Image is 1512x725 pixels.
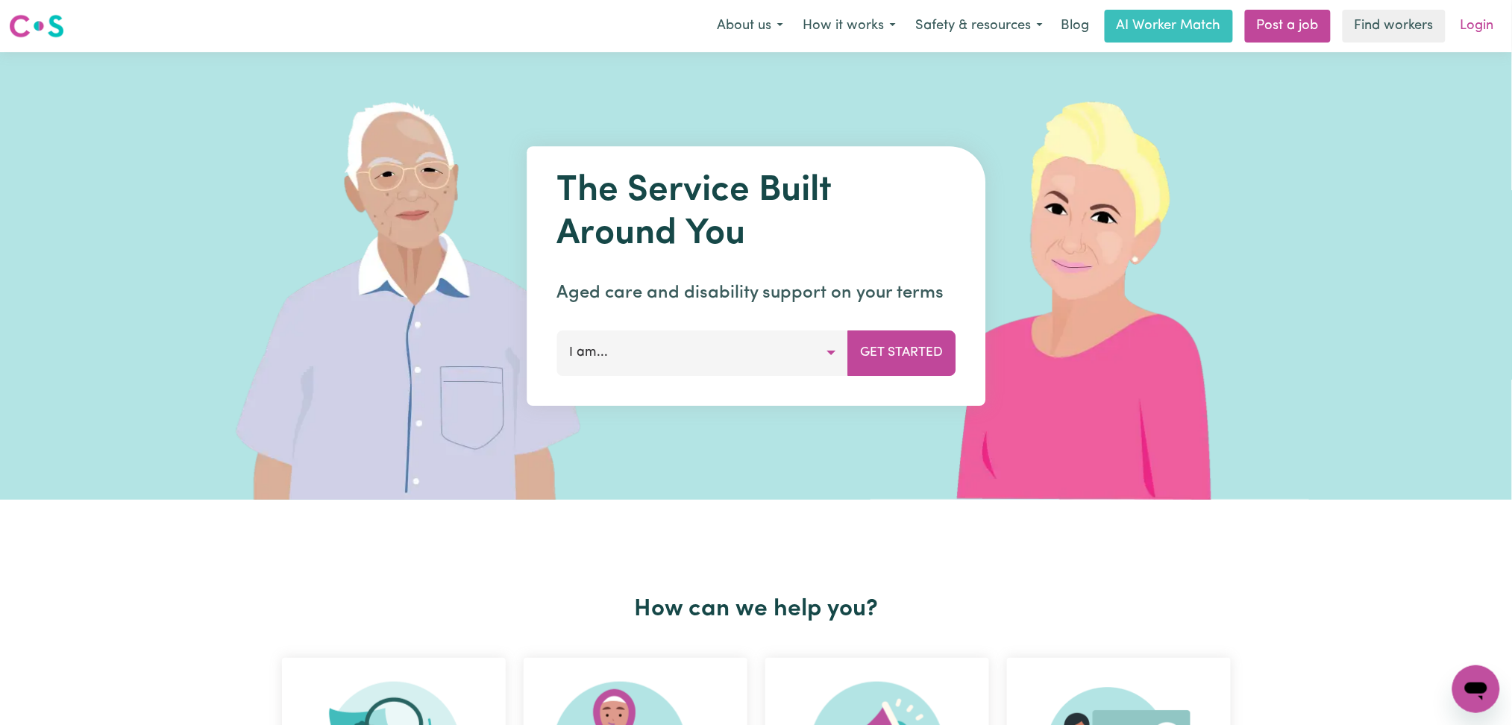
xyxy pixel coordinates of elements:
[847,330,956,375] button: Get Started
[1452,665,1500,713] iframe: Button to launch messaging window
[556,170,956,256] h1: The Service Built Around You
[1343,10,1446,43] a: Find workers
[273,595,1240,624] h2: How can we help you?
[707,10,793,42] button: About us
[556,280,956,307] p: Aged care and disability support on your terms
[906,10,1053,42] button: Safety & resources
[793,10,906,42] button: How it works
[9,9,64,43] a: Careseekers logo
[556,330,848,375] button: I am...
[1053,10,1099,43] a: Blog
[1245,10,1331,43] a: Post a job
[9,13,64,40] img: Careseekers logo
[1105,10,1233,43] a: AI Worker Match
[1452,10,1503,43] a: Login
